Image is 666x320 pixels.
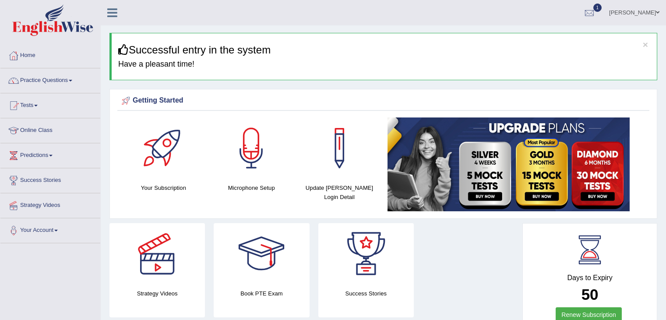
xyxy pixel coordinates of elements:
[0,118,100,140] a: Online Class
[118,44,650,56] h3: Successful entry in the system
[0,43,100,65] a: Home
[0,93,100,115] a: Tests
[532,274,647,282] h4: Days to Expiry
[109,289,205,298] h4: Strategy Videos
[212,183,291,192] h4: Microphone Setup
[0,143,100,165] a: Predictions
[318,289,414,298] h4: Success Stories
[120,94,647,107] div: Getting Started
[643,40,648,49] button: ×
[0,218,100,240] a: Your Account
[0,193,100,215] a: Strategy Videos
[118,60,650,69] h4: Have a pleasant time!
[124,183,203,192] h4: Your Subscription
[581,286,599,303] b: 50
[388,117,630,211] img: small5.jpg
[214,289,309,298] h4: Book PTE Exam
[593,4,602,12] span: 1
[0,168,100,190] a: Success Stories
[300,183,379,202] h4: Update [PERSON_NAME] Login Detail
[0,68,100,90] a: Practice Questions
